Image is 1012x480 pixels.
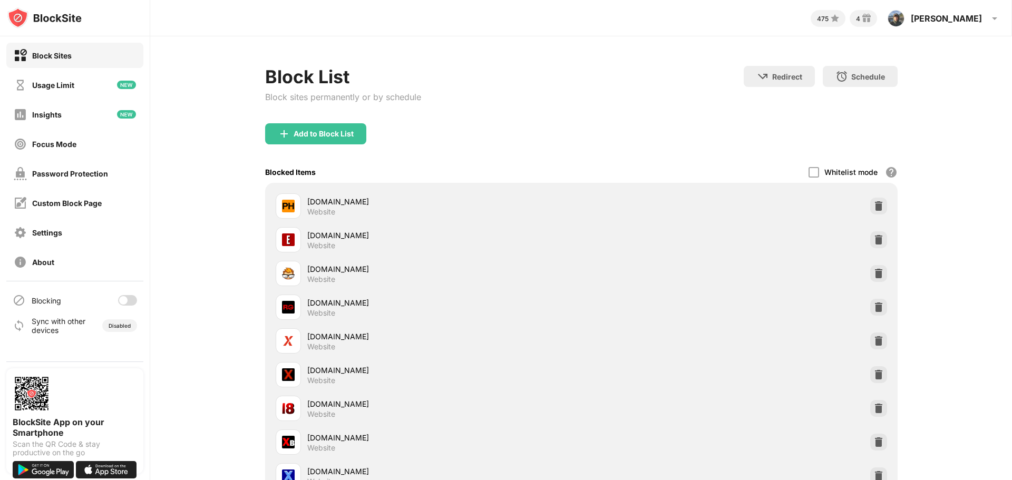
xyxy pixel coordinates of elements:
[14,226,27,239] img: settings-off.svg
[13,319,25,332] img: sync-icon.svg
[307,308,335,318] div: Website
[265,168,316,177] div: Blocked Items
[307,230,581,241] div: [DOMAIN_NAME]
[265,92,421,102] div: Block sites permanently or by schedule
[307,409,335,419] div: Website
[32,258,54,267] div: About
[294,130,354,138] div: Add to Block List
[824,168,878,177] div: Whitelist mode
[14,197,27,210] img: customize-block-page-off.svg
[32,228,62,237] div: Settings
[14,138,27,151] img: focus-off.svg
[265,66,421,87] div: Block List
[307,432,581,443] div: [DOMAIN_NAME]
[307,207,335,217] div: Website
[7,7,82,28] img: logo-blocksite.svg
[109,322,131,329] div: Disabled
[829,12,841,25] img: points-small.svg
[307,297,581,308] div: [DOMAIN_NAME]
[282,301,295,314] img: favicons
[282,368,295,381] img: favicons
[307,376,335,385] div: Website
[32,110,62,119] div: Insights
[14,49,27,62] img: block-on.svg
[14,79,27,92] img: time-usage-off.svg
[32,199,102,208] div: Custom Block Page
[307,466,581,477] div: [DOMAIN_NAME]
[817,15,829,23] div: 475
[32,296,61,305] div: Blocking
[13,375,51,413] img: options-page-qr-code.png
[282,402,295,415] img: favicons
[307,398,581,409] div: [DOMAIN_NAME]
[307,331,581,342] div: [DOMAIN_NAME]
[117,110,136,119] img: new-icon.svg
[14,167,27,180] img: password-protection-off.svg
[117,81,136,89] img: new-icon.svg
[888,10,904,27] img: AOh14Gjsu7BHgDahJHgBILkETgRHRfTMQPz4di2HC6CKAA=s96-c
[32,169,108,178] div: Password Protection
[13,461,74,478] img: get-it-on-google-play.svg
[13,417,137,438] div: BlockSite App on your Smartphone
[282,233,295,246] img: favicons
[307,196,581,207] div: [DOMAIN_NAME]
[14,108,27,121] img: insights-off.svg
[307,263,581,275] div: [DOMAIN_NAME]
[307,275,335,284] div: Website
[32,81,74,90] div: Usage Limit
[307,342,335,351] div: Website
[76,461,137,478] img: download-on-the-app-store.svg
[860,12,873,25] img: reward-small.svg
[282,335,295,347] img: favicons
[282,200,295,212] img: favicons
[911,13,982,24] div: [PERSON_NAME]
[307,241,335,250] div: Website
[32,317,86,335] div: Sync with other devices
[282,267,295,280] img: favicons
[772,72,802,81] div: Redirect
[13,440,137,457] div: Scan the QR Code & stay productive on the go
[851,72,885,81] div: Schedule
[307,365,581,376] div: [DOMAIN_NAME]
[307,443,335,453] div: Website
[856,15,860,23] div: 4
[282,436,295,448] img: favicons
[32,51,72,60] div: Block Sites
[14,256,27,269] img: about-off.svg
[13,294,25,307] img: blocking-icon.svg
[32,140,76,149] div: Focus Mode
